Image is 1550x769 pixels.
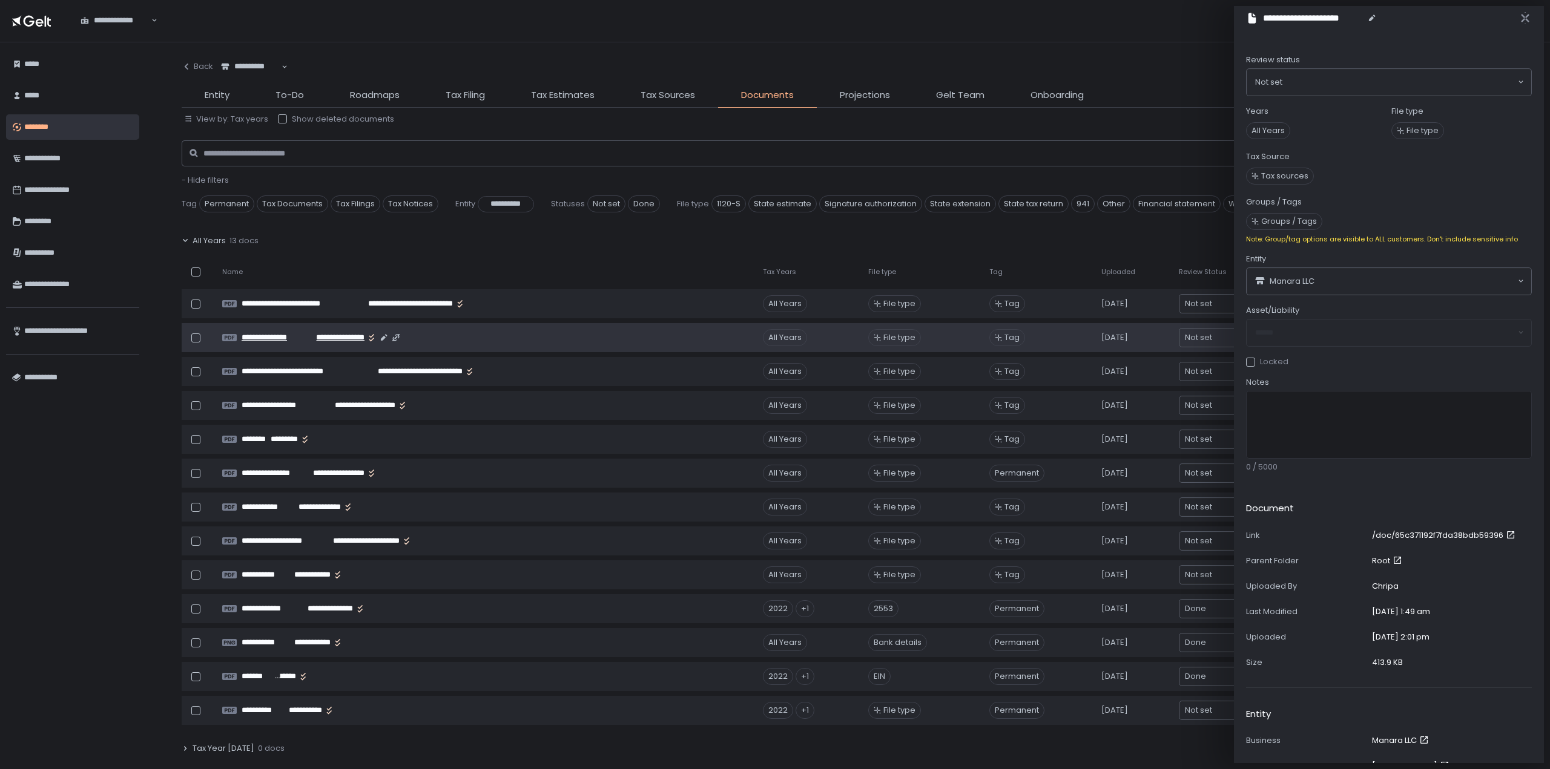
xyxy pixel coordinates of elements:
span: [DATE] [1101,535,1128,546]
span: Onboarding [1031,88,1084,102]
span: Not set [1185,467,1212,479]
button: Back [182,54,213,79]
div: Link [1246,530,1367,541]
span: [DATE] [1101,637,1128,648]
span: Uploaded [1101,267,1135,277]
input: Search for option [1314,275,1517,287]
span: Permanent [199,195,254,212]
span: 1120-S [711,195,746,212]
span: File type [883,298,915,309]
div: 2022 [763,702,793,719]
div: Bank details [868,634,927,651]
span: File type [883,468,915,479]
div: Business [1246,735,1367,746]
span: [DATE] [1101,502,1128,512]
div: Last Modified [1246,606,1367,617]
span: Roadmaps [350,88,400,102]
span: Permanent [989,634,1044,651]
input: Search for option [221,72,280,84]
span: Permanent [989,600,1044,617]
span: [DATE] [1101,434,1128,445]
div: Search for option [1179,430,1294,448]
span: 13 docs [229,235,259,246]
span: All Years [1246,122,1290,139]
div: 2553 [868,600,899,617]
span: Entity [205,88,229,102]
div: Search for option [1179,633,1294,652]
span: Tax Filing [446,88,485,102]
span: Groups / Tags [1261,216,1317,227]
span: 0 docs [258,743,285,754]
div: 2022 [763,600,793,617]
a: /doc/65c371192f7fda38bdb59396 [1372,530,1518,541]
div: Search for option [1179,600,1294,618]
span: [DATE] [1101,603,1128,614]
span: Not set [587,195,625,212]
span: Tag [1004,332,1020,343]
span: [DATE] [1101,400,1128,411]
input: Search for option [1212,399,1283,411]
span: Not set [1255,76,1282,88]
span: Not set [1185,298,1212,310]
span: State estimate [748,195,817,212]
div: All Years [763,532,807,549]
input: Search for option [1212,332,1283,344]
div: 413.9 KB [1372,657,1403,668]
span: Review Status [1179,267,1227,277]
span: [DATE] [1101,468,1128,479]
label: Years [1246,106,1268,117]
h2: Document [1246,502,1294,515]
span: Tax Sources [641,88,695,102]
div: Uploaded By [1246,581,1367,592]
div: +1 [796,600,814,617]
span: [DATE] [1101,332,1128,343]
span: Tax Years [763,267,796,277]
span: Done [1185,636,1206,649]
span: Tax Filings [331,195,380,212]
span: File type [868,267,896,277]
span: File type [883,535,915,546]
div: Uploaded [1246,632,1367,643]
div: [DATE] 1:49 am [1372,606,1430,617]
div: Search for option [1179,667,1294,686]
input: Search for option [1212,501,1283,513]
span: Not set [1185,365,1212,378]
div: Search for option [1247,69,1531,96]
span: File type [1407,125,1439,136]
div: Back [182,61,213,72]
span: Not set [1185,501,1212,513]
div: 2022 [763,668,793,685]
span: File type [883,502,915,512]
div: Search for option [1179,566,1294,584]
span: File type [883,434,915,445]
div: [DATE] 2:01 pm [1372,632,1430,643]
span: Done [1185,670,1206,682]
div: Search for option [1179,532,1294,550]
span: Tax sources [1261,171,1308,182]
span: [DATE] [1101,705,1128,716]
input: Search for option [1212,365,1283,378]
span: Permanent [989,465,1044,482]
span: Done [1185,603,1206,615]
span: Notes [1246,377,1269,388]
div: Size [1246,657,1367,668]
div: Search for option [73,8,157,33]
span: [DATE] [1101,569,1128,580]
div: Search for option [1179,362,1294,381]
span: W-9 [1223,195,1251,212]
span: Not set [1185,433,1212,445]
span: Projections [840,88,890,102]
span: File type [883,569,915,580]
span: Not set [1185,399,1212,411]
div: Search for option [1179,464,1294,482]
div: Search for option [1179,701,1294,719]
input: Search for option [81,26,150,38]
input: Search for option [1212,433,1283,445]
span: All Years [193,235,226,246]
div: Search for option [1247,268,1531,295]
div: Search for option [213,54,288,79]
a: Manara LLC [1372,735,1431,746]
span: Tag [1004,400,1020,411]
div: Chripa [1372,581,1399,592]
span: Name [222,267,243,277]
